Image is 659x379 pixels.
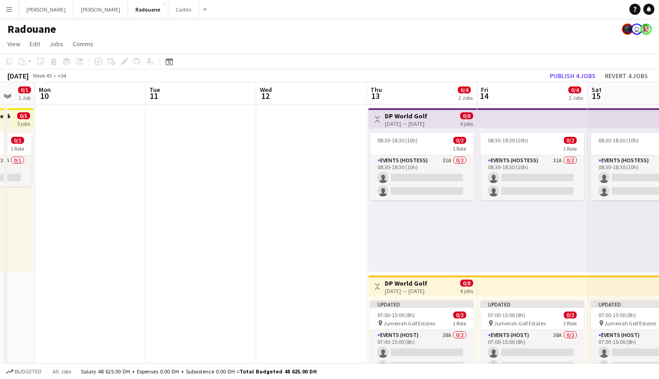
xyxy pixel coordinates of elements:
button: Publish 4 jobs [546,70,599,82]
span: Comms [73,40,93,48]
app-user-avatar: Radouane Bouakaz [622,24,633,35]
app-user-avatar: Kelly Burt [641,24,652,35]
a: Comms [69,38,97,50]
span: Budgeted [15,368,42,375]
a: Edit [26,38,44,50]
h1: Radouane [7,22,56,36]
button: Caitlin [168,0,199,18]
a: View [4,38,24,50]
span: All jobs [51,368,73,375]
span: View [7,40,20,48]
button: Budgeted [5,367,43,377]
div: Salary 48 625.00 DH + Expenses 0.00 DH + Subsistence 0.00 DH = [81,368,317,375]
button: [PERSON_NAME] [19,0,74,18]
a: Jobs [46,38,67,50]
span: Total Budgeted 48 625.00 DH [240,368,317,375]
div: +04 [57,72,66,79]
div: [DATE] [7,71,29,80]
button: Revert 4 jobs [601,70,652,82]
span: Edit [30,40,40,48]
button: [PERSON_NAME] [74,0,128,18]
span: Jobs [49,40,63,48]
span: Week 45 [31,72,54,79]
button: Radouane [128,0,168,18]
app-user-avatar: Caitlin Aldendorff [631,24,642,35]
